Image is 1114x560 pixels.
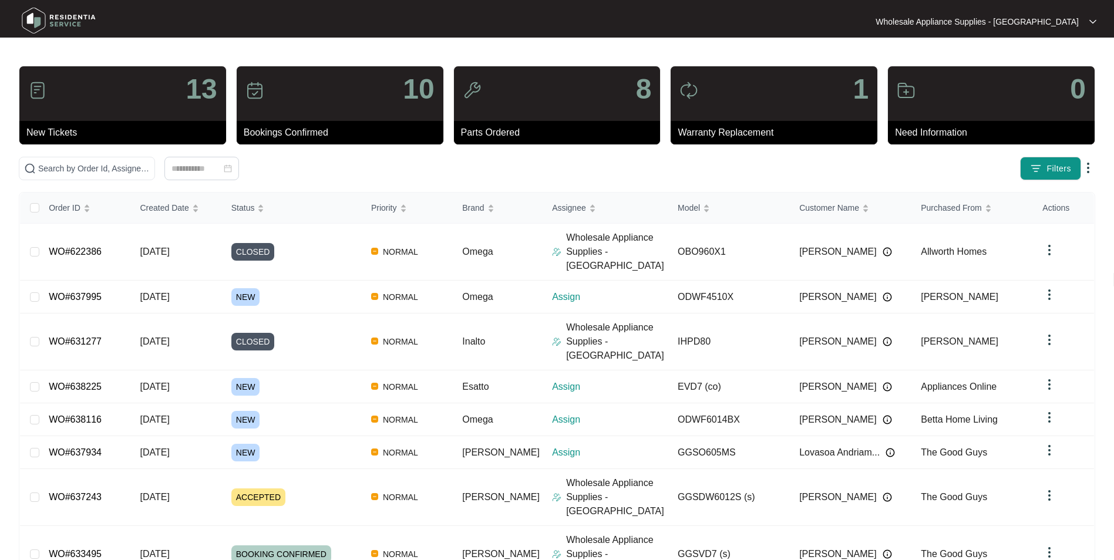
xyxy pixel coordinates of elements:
[853,75,869,103] p: 1
[883,492,892,502] img: Info icon
[463,81,482,100] img: icon
[231,243,275,261] span: CLOSED
[462,414,493,424] span: Omega
[378,490,423,504] span: NORMAL
[799,335,877,349] span: [PERSON_NAME]
[140,549,169,559] span: [DATE]
[140,292,169,302] span: [DATE]
[1042,545,1056,559] img: dropdown arrow
[552,201,586,214] span: Assignee
[231,444,260,461] span: NEW
[49,247,102,257] a: WO#622386
[222,193,362,224] th: Status
[462,247,493,257] span: Omega
[799,380,877,394] span: [PERSON_NAME]
[1042,488,1056,502] img: dropdown arrow
[1042,410,1056,424] img: dropdown arrow
[49,447,102,457] a: WO#637934
[371,338,378,345] img: Vercel Logo
[378,413,423,427] span: NORMAL
[461,126,661,140] p: Parts Ordered
[1033,193,1094,224] th: Actions
[799,446,880,460] span: Lovasoa Andriam...
[876,16,1079,28] p: Wholesale Appliance Supplies - [GEOGRAPHIC_DATA]
[378,335,423,349] span: NORMAL
[140,492,169,502] span: [DATE]
[921,247,987,257] span: Allworth Homes
[886,448,895,457] img: Info icon
[668,193,790,224] th: Model
[799,413,877,427] span: [PERSON_NAME]
[668,436,790,469] td: GGSO605MS
[462,549,540,559] span: [PERSON_NAME]
[566,231,668,273] p: Wholesale Appliance Supplies - [GEOGRAPHIC_DATA]
[231,411,260,429] span: NEW
[921,414,998,424] span: Betta Home Living
[1042,443,1056,457] img: dropdown arrow
[921,447,987,457] span: The Good Guys
[462,492,540,502] span: [PERSON_NAME]
[244,126,443,140] p: Bookings Confirmed
[895,126,1095,140] p: Need Information
[1042,333,1056,347] img: dropdown arrow
[140,414,169,424] span: [DATE]
[362,193,453,224] th: Priority
[668,370,790,403] td: EVD7 (co)
[140,447,169,457] span: [DATE]
[678,201,700,214] span: Model
[921,492,987,502] span: The Good Guys
[462,201,484,214] span: Brand
[462,447,540,457] span: [PERSON_NAME]
[921,336,998,346] span: [PERSON_NAME]
[921,549,987,559] span: The Good Guys
[552,290,668,304] p: Assign
[883,292,892,302] img: Info icon
[18,3,100,38] img: residentia service logo
[49,414,102,424] a: WO#638116
[371,201,397,214] span: Priority
[1042,377,1056,392] img: dropdown arrow
[49,382,102,392] a: WO#638225
[462,336,485,346] span: Inalto
[679,81,698,100] img: icon
[26,126,226,140] p: New Tickets
[921,201,981,214] span: Purchased From
[24,163,36,174] img: search-icon
[378,380,423,394] span: NORMAL
[799,201,859,214] span: Customer Name
[566,476,668,518] p: Wholesale Appliance Supplies - [GEOGRAPHIC_DATA]
[552,380,668,394] p: Assign
[1042,243,1056,257] img: dropdown arrow
[566,321,668,363] p: Wholesale Appliance Supplies - [GEOGRAPHIC_DATA]
[552,247,561,257] img: Assigner Icon
[1089,19,1096,25] img: dropdown arrow
[883,382,892,392] img: Info icon
[1081,161,1095,175] img: dropdown arrow
[371,448,378,456] img: Vercel Logo
[453,193,543,224] th: Brand
[140,247,169,257] span: [DATE]
[543,193,668,224] th: Assignee
[883,415,892,424] img: Info icon
[38,162,150,175] input: Search by Order Id, Assignee Name, Customer Name, Brand and Model
[552,413,668,427] p: Assign
[28,81,47,100] img: icon
[799,245,877,259] span: [PERSON_NAME]
[130,193,221,224] th: Created Date
[799,290,877,304] span: [PERSON_NAME]
[49,201,80,214] span: Order ID
[552,549,561,559] img: Assigner Icon
[245,81,264,100] img: icon
[231,378,260,396] span: NEW
[378,446,423,460] span: NORMAL
[1046,163,1071,175] span: Filters
[790,193,911,224] th: Customer Name
[1070,75,1086,103] p: 0
[668,313,790,370] td: IHPD80
[49,492,102,502] a: WO#637243
[231,333,275,350] span: CLOSED
[49,336,102,346] a: WO#631277
[897,81,916,100] img: icon
[140,201,189,214] span: Created Date
[1020,157,1081,180] button: filter iconFilters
